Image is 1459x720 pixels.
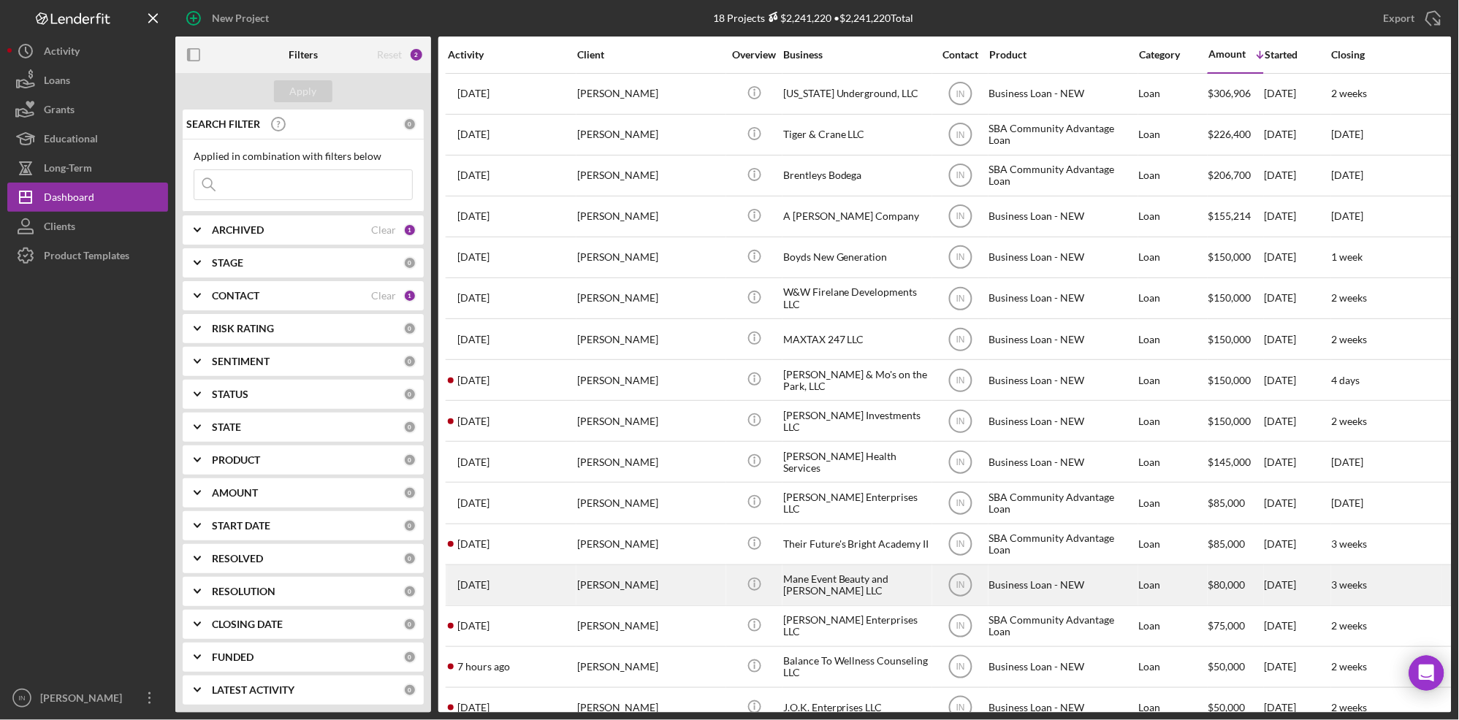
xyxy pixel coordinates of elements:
[1332,169,1364,181] time: [DATE]
[956,375,965,386] text: IN
[956,499,965,509] text: IN
[783,238,929,277] div: Boyds New Generation
[956,89,965,99] text: IN
[1208,415,1252,427] span: $150,000
[212,586,275,597] b: RESOLUTION
[212,520,270,532] b: START DATE
[1332,87,1368,99] time: 2 weeks
[1265,648,1330,686] div: [DATE]
[457,129,489,140] time: 2025-05-07 13:44
[783,402,929,440] div: [PERSON_NAME] Investments LLC
[457,620,489,632] time: 2025-09-11 01:34
[403,453,416,467] div: 0
[577,115,723,154] div: [PERSON_NAME]
[783,483,929,522] div: [PERSON_NAME] Enterprises LLC
[1265,361,1330,399] div: [DATE]
[194,150,413,162] div: Applied in combination with filters below
[1332,250,1363,263] time: 1 week
[457,334,489,345] time: 2025-09-11 21:29
[989,74,1135,113] div: Business Loan - NEW
[7,683,168,713] button: IN[PERSON_NAME]
[1332,578,1368,591] time: 3 weeks
[577,443,723,481] div: [PERSON_NAME]
[371,224,396,236] div: Clear
[1208,115,1263,154] div: $226,400
[448,49,576,61] div: Activity
[7,153,168,183] button: Long-Term
[1332,128,1364,140] time: [DATE]
[783,566,929,605] div: Mane Event Beauty and [PERSON_NAME] LLC
[457,497,489,509] time: 2025-08-28 14:57
[956,662,965,673] text: IN
[989,566,1135,605] div: Business Loan - NEW
[956,294,965,304] text: IN
[403,585,416,598] div: 0
[956,416,965,426] text: IN
[1208,619,1246,632] span: $75,000
[1332,660,1368,673] time: 2 weeks
[290,80,317,102] div: Apply
[457,702,489,713] time: 2025-09-12 00:51
[7,124,168,153] button: Educational
[1332,210,1364,222] time: [DATE]
[577,279,723,318] div: [PERSON_NAME]
[577,74,723,113] div: [PERSON_NAME]
[989,49,1135,61] div: Product
[783,115,929,154] div: Tiger & Crane LLC
[44,124,98,157] div: Educational
[765,12,831,24] div: $2,241,220
[577,483,723,522] div: [PERSON_NAME]
[403,552,416,565] div: 0
[403,486,416,499] div: 0
[989,483,1135,522] div: SBA Community Advantage Loan
[989,607,1135,646] div: SBA Community Advantage Loan
[956,581,965,591] text: IN
[783,74,929,113] div: [US_STATE] Underground, LLC
[1265,566,1330,605] div: [DATE]
[371,290,396,302] div: Clear
[1139,402,1207,440] div: Loan
[577,402,723,440] div: [PERSON_NAME]
[989,361,1135,399] div: Business Loan - NEW
[212,388,248,400] b: STATUS
[457,88,489,99] time: 2025-09-02 22:58
[1332,537,1368,550] time: 3 weeks
[1208,537,1246,550] span: $85,000
[212,684,294,696] b: LATEST ACTIVITY
[403,651,416,664] div: 0
[1265,483,1330,522] div: [DATE]
[1332,701,1368,713] time: 2 weeks
[44,241,129,274] div: Product Templates
[1265,49,1330,61] div: Started
[403,421,416,434] div: 0
[274,80,332,102] button: Apply
[186,118,260,130] b: SEARCH FILTER
[933,49,988,61] div: Contact
[457,375,489,386] time: 2025-09-22 03:37
[989,238,1135,277] div: Business Loan - NEW
[212,257,243,269] b: STAGE
[403,388,416,401] div: 0
[577,361,723,399] div: [PERSON_NAME]
[1208,374,1252,386] span: $150,000
[212,651,254,663] b: FUNDED
[212,224,264,236] b: ARCHIVED
[403,519,416,532] div: 0
[1369,4,1452,33] button: Export
[212,487,258,499] b: AMOUNT
[7,95,168,124] button: Grants
[1332,456,1364,468] time: [DATE]
[783,443,929,481] div: [PERSON_NAME] Health Services
[1139,483,1207,522] div: Loan
[7,241,168,270] button: Product Templates
[403,223,416,237] div: 1
[577,607,723,646] div: [PERSON_NAME]
[403,256,416,269] div: 0
[783,49,929,61] div: Business
[956,457,965,467] text: IN
[1332,374,1360,386] time: 4 days
[1139,607,1207,646] div: Loan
